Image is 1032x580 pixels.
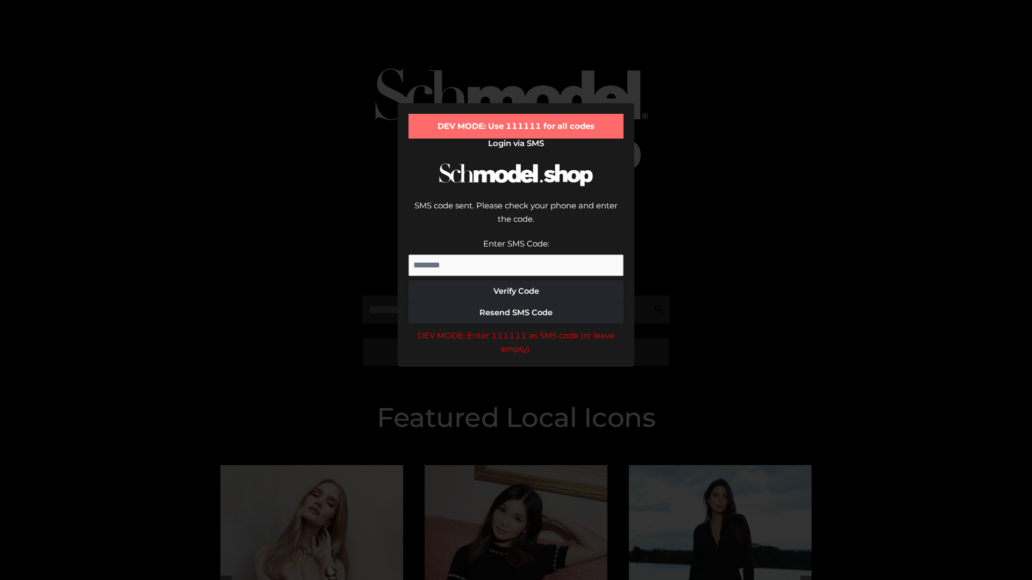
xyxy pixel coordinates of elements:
[483,238,549,249] label: Enter SMS Code:
[408,280,623,302] button: Verify Code
[408,329,623,356] div: DEV MODE: Enter 111111 as SMS code (or leave empty).
[408,302,623,323] button: Resend SMS Code
[408,114,623,139] div: DEV MODE: Use 111111 for all codes
[408,139,623,148] h2: Login via SMS
[408,199,623,237] div: SMS code sent. Please check your phone and enter the code.
[435,154,597,196] img: Schmodel Logo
